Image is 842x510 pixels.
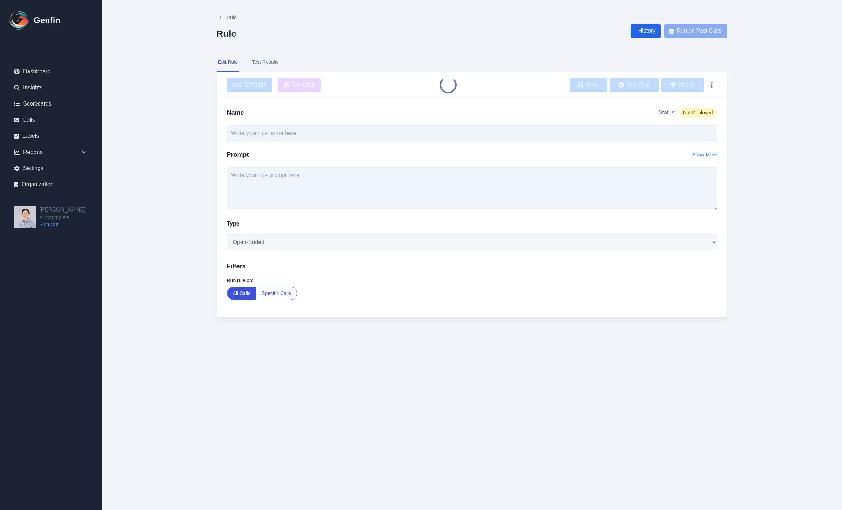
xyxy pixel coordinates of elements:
[679,108,717,118] span: Not Deployed
[631,24,661,38] a: History
[638,27,656,35] span: History
[8,113,93,127] a: Calls
[8,9,31,32] img: Logo
[610,78,659,92] button: Test Rule
[227,261,717,271] h3: Filters
[227,125,717,142] input: Write your rule name here
[227,14,237,21] span: Rule
[256,287,297,300] button: Specific Calls
[8,145,93,159] div: Reports
[227,220,240,228] label: Type
[278,78,321,92] button: Generate
[659,108,676,117] span: Status:
[8,161,93,175] a: Settings
[227,150,249,160] h2: Prompt
[8,177,93,192] a: Organization
[39,206,86,214] h2: [PERSON_NAME]
[8,65,93,79] a: Dashboard
[570,78,607,92] button: Save
[664,24,727,38] button: Run on Past Calls
[227,108,244,118] h2: Name
[661,78,704,92] button: Deploy
[8,81,93,95] a: Insights
[292,81,315,89] span: Generate
[217,28,237,39] h2: Rule
[692,151,717,158] button: Show More
[227,78,272,92] span: Use Template
[676,27,721,35] span: Run on Past Calls
[34,15,60,26] h1: Genfin
[8,97,93,111] a: Scorecards
[39,214,86,221] span: Autocomplete
[220,14,221,23] span: /
[217,53,240,72] button: Edit Rule
[227,287,256,300] button: All Calls
[39,221,86,228] a: Sign Out
[227,277,717,284] label: Run rule on:
[8,129,93,143] a: Labels
[250,53,280,72] button: Test Results
[14,206,36,228] img: Jeffrey Pang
